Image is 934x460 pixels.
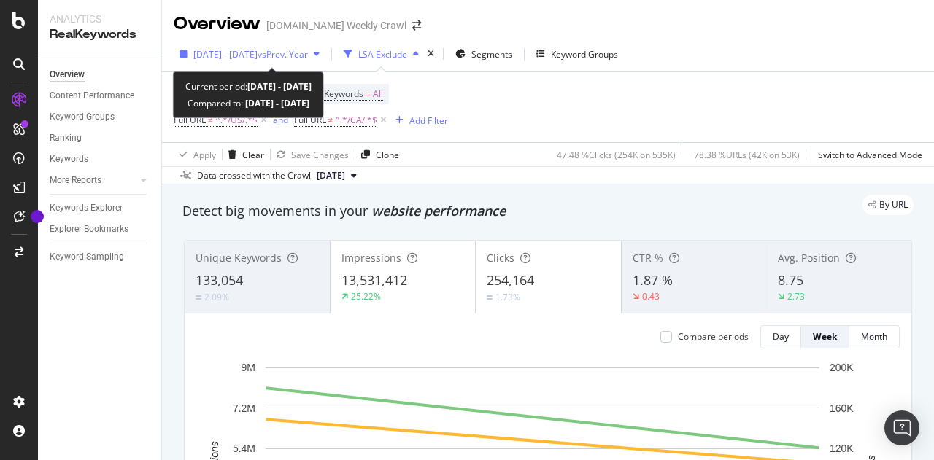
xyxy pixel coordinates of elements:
div: Month [861,330,887,343]
div: RealKeywords [50,26,150,43]
span: [DATE] - [DATE] [193,48,258,61]
span: Clicks [487,251,514,265]
div: 25.22% [351,290,381,303]
div: Explorer Bookmarks [50,222,128,237]
div: Clear [242,149,264,161]
a: Keyword Groups [50,109,151,125]
span: By URL [879,200,908,209]
div: Keyword Sampling [50,249,124,265]
div: Switch to Advanced Mode [818,149,922,161]
span: Keywords [324,87,363,100]
span: ≠ [208,114,213,126]
text: 200K [830,362,854,373]
span: 133,054 [196,271,243,289]
div: Save Changes [291,149,349,161]
div: LSA Exclude [358,48,407,61]
span: Full URL [174,114,206,126]
div: Keyword Groups [50,109,115,125]
span: vs Prev. Year [258,48,308,61]
span: 8.75 [778,271,803,289]
button: Apply [174,143,216,166]
button: and [273,113,288,127]
div: [DOMAIN_NAME] Weekly Crawl [266,18,406,33]
text: 160K [830,402,854,414]
text: 9M [242,362,255,373]
a: Keywords [50,152,151,167]
img: Equal [487,295,493,300]
span: 1.87 % [633,271,673,289]
button: Month [849,325,900,348]
span: ^.*/US/.*$ [215,110,258,130]
button: Day [760,325,801,348]
button: [DATE] - [DATE]vsPrev. Year [174,42,325,66]
div: 47.48 % Clicks ( 254K on 535K ) [557,149,676,161]
div: Compare periods [678,330,749,343]
div: Overview [174,12,260,36]
div: 2.73 [787,290,805,303]
b: [DATE] - [DATE] [243,97,309,109]
button: Clone [355,143,399,166]
div: arrow-right-arrow-left [412,20,421,31]
div: Apply [193,149,216,161]
div: Content Performance [50,88,134,104]
a: Explorer Bookmarks [50,222,151,237]
span: Impressions [341,251,401,265]
span: 13,531,412 [341,271,407,289]
div: 2.09% [204,291,229,303]
div: Compared to: [188,95,309,112]
a: Keywords Explorer [50,200,151,216]
span: All [373,84,383,104]
a: Ranking [50,130,151,146]
button: Clear [223,143,264,166]
text: 7.2M [233,402,255,414]
div: Keyword Groups [551,48,618,61]
div: times [425,47,437,61]
div: Ranking [50,130,82,146]
div: More Reports [50,173,101,188]
span: = [366,87,371,100]
text: 5.4M [233,443,255,454]
div: Tooltip anchor [31,210,44,223]
span: Segments [471,48,512,61]
span: Unique Keywords [196,251,282,265]
a: Keyword Sampling [50,249,151,265]
button: [DATE] [311,167,363,184]
div: 78.38 % URLs ( 42K on 53K ) [694,149,800,161]
div: legacy label [862,195,914,215]
div: Analytics [50,12,150,26]
a: More Reports [50,173,136,188]
div: Current period: [185,78,312,95]
b: [DATE] - [DATE] [247,80,312,93]
button: Keyword Groups [530,42,624,66]
div: Keywords [50,152,88,167]
button: Save Changes [271,143,349,166]
div: 1.73% [495,291,520,303]
div: Open Intercom Messenger [884,410,919,445]
div: Clone [376,149,399,161]
span: 254,164 [487,271,534,289]
div: Week [813,330,837,343]
div: 0.43 [642,290,660,303]
div: Data crossed with the Crawl [197,169,311,182]
div: Day [773,330,789,343]
span: 2025 Sep. 11th [317,169,345,182]
button: Week [801,325,849,348]
button: Segments [449,42,518,66]
div: Overview [50,67,85,82]
div: Add Filter [409,114,448,127]
button: LSA Exclude [338,42,425,66]
span: ≠ [328,114,333,126]
button: Switch to Advanced Mode [812,143,922,166]
span: CTR % [633,251,663,265]
div: and [273,114,288,126]
button: Add Filter [390,112,448,129]
a: Overview [50,67,151,82]
text: 120K [830,443,854,454]
span: Full URL [294,114,326,126]
a: Content Performance [50,88,151,104]
div: Keywords Explorer [50,200,123,216]
img: Equal [196,295,201,300]
span: ^.*/CA/.*$ [335,110,377,130]
span: Avg. Position [778,251,840,265]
